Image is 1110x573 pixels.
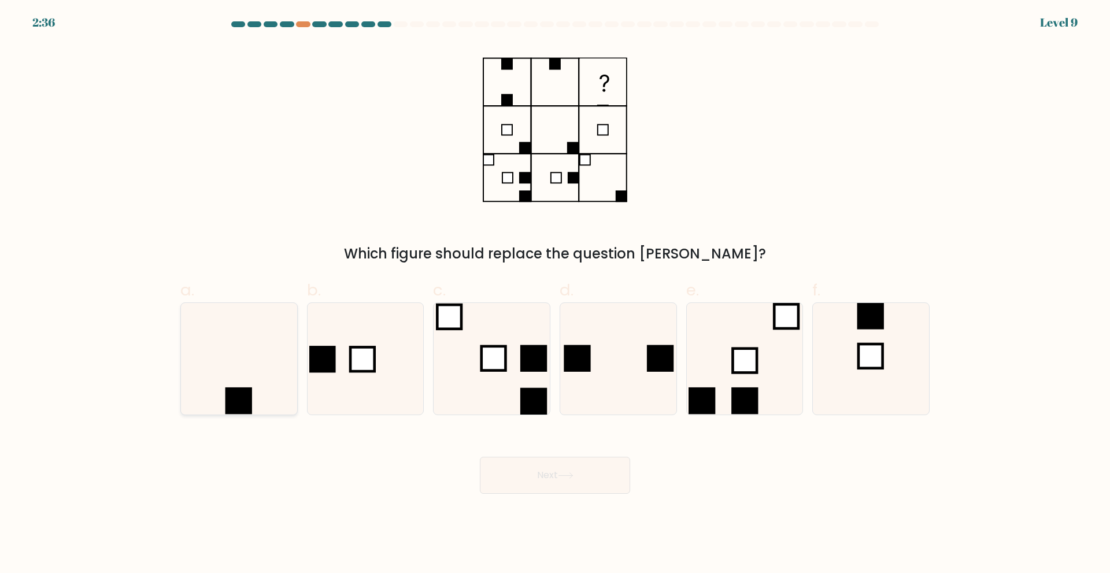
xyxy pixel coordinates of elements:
[180,279,194,301] span: a.
[1040,14,1078,31] div: Level 9
[307,279,321,301] span: b.
[433,279,446,301] span: c.
[32,14,55,31] div: 2:36
[480,457,630,494] button: Next
[812,279,820,301] span: f.
[187,243,923,264] div: Which figure should replace the question [PERSON_NAME]?
[560,279,573,301] span: d.
[686,279,699,301] span: e.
